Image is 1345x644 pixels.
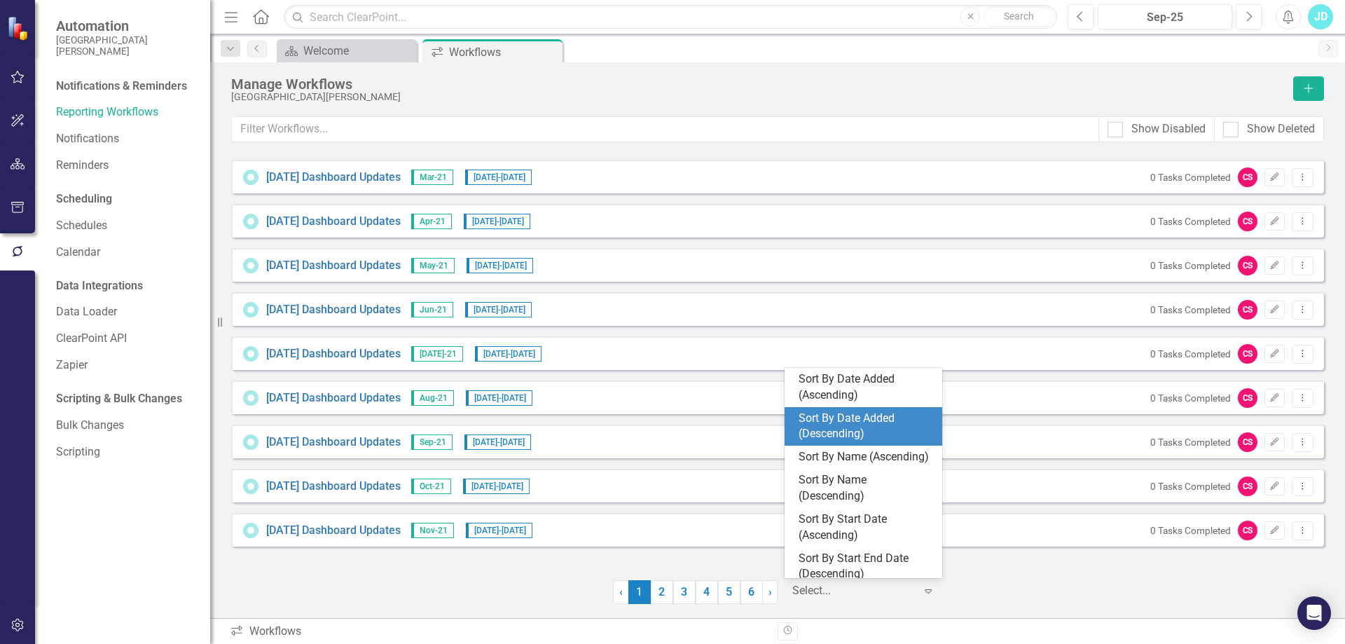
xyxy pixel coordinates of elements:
[56,131,196,147] a: Notifications
[411,258,455,273] span: May-21
[1150,260,1231,271] small: 0 Tasks Completed
[266,214,401,230] a: [DATE] Dashboard Updates
[280,42,413,60] a: Welcome
[799,551,934,583] div: Sort By Start End Date (Descending)
[411,434,453,450] span: Sep-21
[230,624,767,640] div: Workflows
[740,580,763,604] a: 6
[411,390,454,406] span: Aug-21
[464,214,530,229] span: [DATE] - [DATE]
[56,418,196,434] a: Bulk Changes
[651,580,673,604] a: 2
[411,302,453,317] span: Jun-21
[696,580,718,604] a: 4
[1150,348,1231,359] small: 0 Tasks Completed
[411,170,453,185] span: Mar-21
[266,302,401,318] a: [DATE] Dashboard Updates
[1238,432,1257,452] div: CS
[1131,121,1206,137] div: Show Disabled
[56,104,196,121] a: Reporting Workflows
[1238,212,1257,231] div: CS
[799,371,934,404] div: Sort By Date Added (Ascending)
[449,43,559,61] div: Workflows
[56,304,196,320] a: Data Loader
[266,390,401,406] a: [DATE] Dashboard Updates
[799,449,934,465] div: Sort By Name (Ascending)
[411,479,451,494] span: Oct-21
[464,434,531,450] span: [DATE] - [DATE]
[1150,437,1231,448] small: 0 Tasks Completed
[1004,11,1034,22] span: Search
[411,346,463,362] span: [DATE]-21
[673,580,696,604] a: 3
[768,585,772,598] span: ›
[56,158,196,174] a: Reminders
[1150,304,1231,315] small: 0 Tasks Completed
[1238,256,1257,275] div: CS
[628,580,651,604] span: 1
[56,34,196,57] small: [GEOGRAPHIC_DATA][PERSON_NAME]
[1238,344,1257,364] div: CS
[56,18,196,34] span: Automation
[619,585,623,598] span: ‹
[1238,521,1257,540] div: CS
[463,479,530,494] span: [DATE] - [DATE]
[1238,477,1257,496] div: CS
[799,411,934,443] div: Sort By Date Added (Descending)
[56,78,187,95] div: Notifications & Reminders
[1103,9,1227,26] div: Sep-25
[266,479,401,495] a: [DATE] Dashboard Updates
[467,258,533,273] span: [DATE] - [DATE]
[466,523,532,538] span: [DATE] - [DATE]
[56,191,112,207] div: Scheduling
[718,580,740,604] a: 5
[1150,172,1231,183] small: 0 Tasks Completed
[303,42,413,60] div: Welcome
[1308,4,1333,29] button: JD
[231,76,1286,92] div: Manage Workflows
[266,258,401,274] a: [DATE] Dashboard Updates
[465,302,532,317] span: [DATE] - [DATE]
[466,390,532,406] span: [DATE] - [DATE]
[475,346,542,362] span: [DATE] - [DATE]
[984,7,1054,27] button: Search
[1098,4,1232,29] button: Sep-25
[56,391,182,407] div: Scripting & Bulk Changes
[1150,525,1231,536] small: 0 Tasks Completed
[231,116,1099,142] input: Filter Workflows...
[56,245,196,261] a: Calendar
[56,278,143,294] div: Data Integrations
[266,346,401,362] a: [DATE] Dashboard Updates
[56,444,196,460] a: Scripting
[56,218,196,234] a: Schedules
[1150,216,1231,227] small: 0 Tasks Completed
[266,434,401,451] a: [DATE] Dashboard Updates
[266,170,401,186] a: [DATE] Dashboard Updates
[411,214,452,229] span: Apr-21
[1150,392,1231,404] small: 0 Tasks Completed
[266,523,401,539] a: [DATE] Dashboard Updates
[56,331,196,347] a: ClearPoint API
[465,170,532,185] span: [DATE] - [DATE]
[799,512,934,544] div: Sort By Start Date (Ascending)
[1297,596,1331,630] div: Open Intercom Messenger
[1247,121,1315,137] div: Show Deleted
[231,92,1286,102] div: [GEOGRAPHIC_DATA][PERSON_NAME]
[284,5,1057,29] input: Search ClearPoint...
[1238,388,1257,408] div: CS
[411,523,454,538] span: Nov-21
[1150,481,1231,492] small: 0 Tasks Completed
[7,16,32,41] img: ClearPoint Strategy
[56,357,196,374] a: Zapier
[799,472,934,505] div: Sort By Name (Descending)
[1238,300,1257,320] div: CS
[1238,167,1257,187] div: CS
